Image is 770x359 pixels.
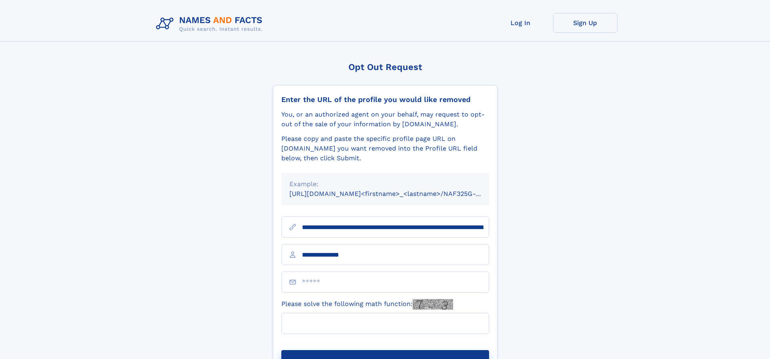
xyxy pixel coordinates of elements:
small: [URL][DOMAIN_NAME]<firstname>_<lastname>/NAF325G-xxxxxxxx [289,190,504,198]
img: Logo Names and Facts [153,13,269,35]
a: Log In [488,13,553,33]
label: Please solve the following math function: [281,299,453,310]
div: Example: [289,179,481,189]
a: Sign Up [553,13,618,33]
div: Enter the URL of the profile you would like removed [281,95,489,104]
div: Please copy and paste the specific profile page URL on [DOMAIN_NAME] you want removed into the Pr... [281,134,489,163]
div: You, or an authorized agent on your behalf, may request to opt-out of the sale of your informatio... [281,110,489,129]
div: Opt Out Request [273,62,498,72]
